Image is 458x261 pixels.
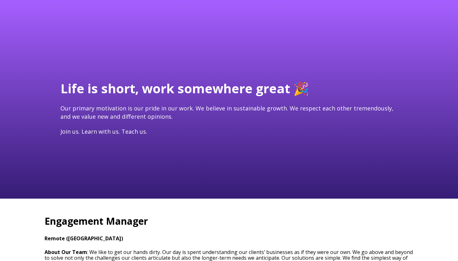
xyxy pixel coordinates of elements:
[60,128,147,135] span: Join us. Learn with us. Teach us.
[45,235,123,242] strong: Remote ([GEOGRAPHIC_DATA])
[60,104,393,120] span: Our primary motivation is our pride in our work. We believe in sustainable growth. We respect eac...
[45,215,413,228] h2: Engagement Manager
[60,80,309,97] span: Life is short, work somewhere great 🎉
[45,249,87,256] strong: About Our Team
